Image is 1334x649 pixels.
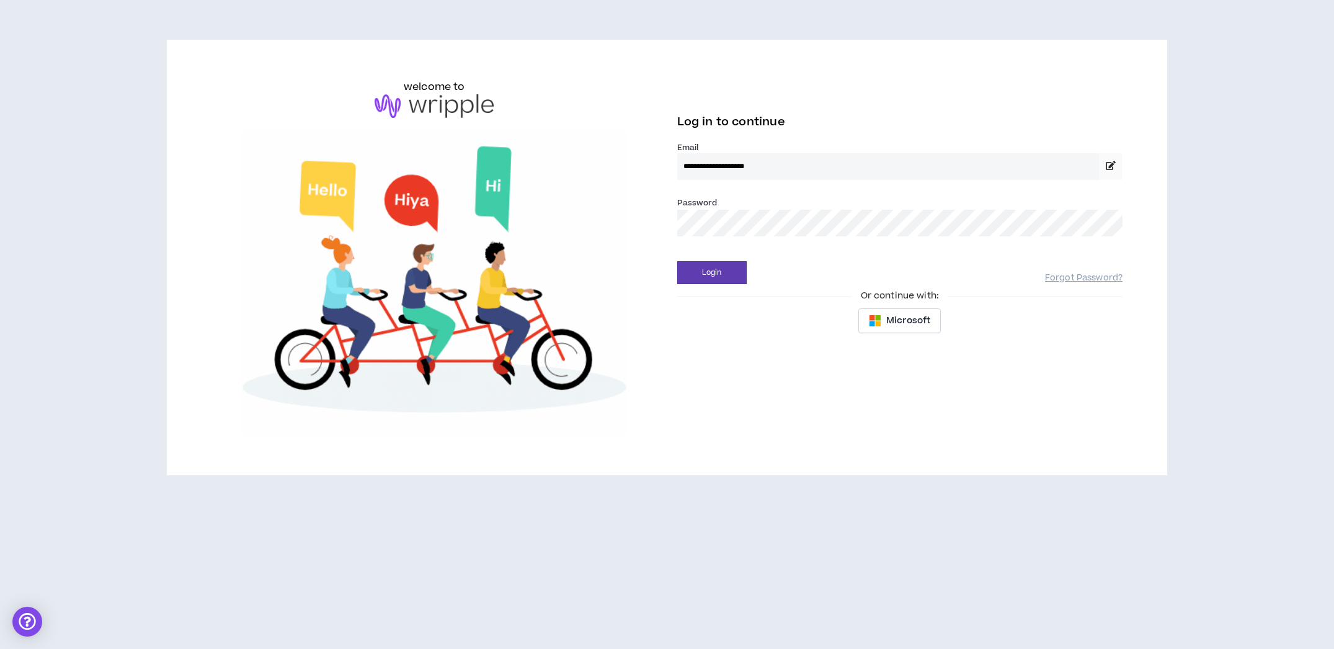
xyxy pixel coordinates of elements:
div: Open Intercom Messenger [12,607,42,637]
img: logo-brand.png [375,94,494,118]
button: Microsoft [858,308,941,333]
span: Microsoft [886,314,930,328]
label: Email [677,142,1123,153]
button: Login [677,261,747,284]
span: Log in to continue [677,114,785,130]
a: Forgot Password? [1045,272,1123,284]
span: Or continue with: [852,289,948,303]
h6: welcome to [404,79,465,94]
label: Password [677,197,718,208]
img: Welcome to Wripple [211,130,657,436]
